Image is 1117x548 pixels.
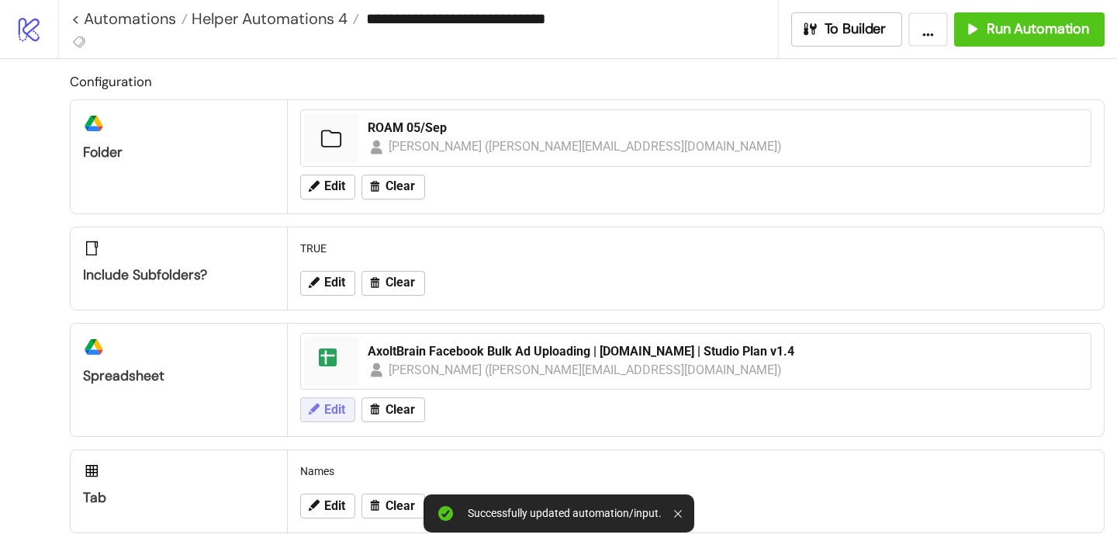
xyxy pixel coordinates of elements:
button: To Builder [791,12,903,47]
span: Edit [324,403,345,417]
div: ROAM 05/Sep [368,120,1081,137]
button: Edit [300,271,355,296]
span: Edit [324,179,345,193]
span: Clear [386,179,415,193]
div: AxoltBrain Facebook Bulk Ad Uploading | [DOMAIN_NAME] | Studio Plan v1.4 [368,343,1081,360]
button: Edit [300,397,355,422]
div: [PERSON_NAME] ([PERSON_NAME][EMAIL_ADDRESS][DOMAIN_NAME]) [389,137,783,156]
span: Clear [386,276,415,290]
span: Clear [386,499,415,513]
button: Clear [361,175,425,199]
button: Edit [300,494,355,519]
div: Include subfolders? [83,266,275,284]
button: Clear [361,397,425,422]
div: TRUE [294,234,1098,263]
button: Run Automation [954,12,1105,47]
span: Helper Automations 4 [188,9,348,29]
div: Tab [83,489,275,507]
span: Edit [324,276,345,290]
span: To Builder [825,20,887,38]
button: Edit [300,175,355,199]
button: Clear [361,494,425,519]
button: Clear [361,271,425,296]
span: Edit [324,499,345,513]
span: Clear [386,403,415,417]
div: [PERSON_NAME] ([PERSON_NAME][EMAIL_ADDRESS][DOMAIN_NAME]) [389,360,783,380]
div: Successfully updated automation/input. [468,507,662,520]
div: Folder [83,144,275,161]
a: Helper Automations 4 [188,11,359,26]
h2: Configuration [70,71,1105,92]
span: Run Automation [987,20,1089,38]
button: ... [908,12,948,47]
div: Names [294,456,1098,486]
div: Spreadsheet [83,367,275,385]
a: < Automations [71,11,188,26]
